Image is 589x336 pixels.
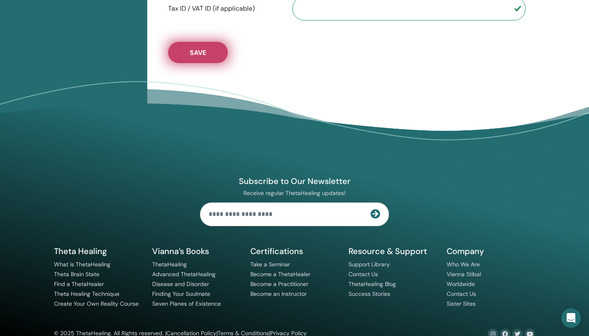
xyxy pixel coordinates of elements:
h5: Vianna’s Books [152,246,241,257]
a: Disease and Disorder [152,280,209,288]
p: Receive regular ThetaHealing updates! [200,189,389,197]
span: Save [190,48,206,57]
a: Support Library [348,261,390,268]
a: Success Stories [348,290,390,297]
a: Contact Us [447,290,476,297]
a: Take a Seminar [250,261,290,268]
a: Sister Sites [447,300,476,307]
a: Seven Planes of Existence [152,300,221,307]
div: Open Intercom Messenger [561,308,581,328]
a: Theta Brain State [54,270,99,278]
a: ThetaHealing Blog [348,280,396,288]
a: Vianna Stibal [447,270,481,278]
a: Worldwide [447,280,475,288]
a: Theta Healing Technique [54,290,119,297]
h5: Certifications [250,246,339,257]
h4: Subscribe to Our Newsletter [200,176,389,186]
button: Save [168,42,228,63]
a: Finding Your Soulmate [152,290,210,297]
a: Become a ThetaHealer [250,270,310,278]
a: Find a ThetaHealer [54,280,104,288]
h5: Resource & Support [348,246,437,257]
a: ThetaHealing [152,261,187,268]
a: Contact Us [348,270,378,278]
a: What is ThetaHealing [54,261,110,268]
h5: Theta Healing [54,246,142,257]
a: Create Your Own Reality Course [54,300,139,307]
a: Advanced ThetaHealing [152,270,216,278]
label: Tax ID / VAT ID (if applicable) [162,1,285,16]
h5: Company [447,246,535,257]
a: Who We Are [447,261,480,268]
a: Become an Instructor [250,290,307,297]
a: Become a Practitioner [250,280,308,288]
